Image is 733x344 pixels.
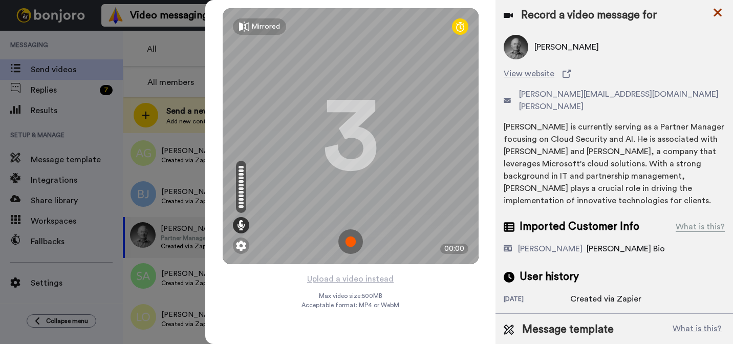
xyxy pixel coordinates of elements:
[301,301,399,309] span: Acceptable format: MP4 or WebM
[304,272,397,286] button: Upload a video instead
[504,295,570,305] div: [DATE]
[522,322,614,337] span: Message template
[518,243,583,255] div: [PERSON_NAME]
[319,292,382,300] span: Max video size: 500 MB
[520,219,639,234] span: Imported Customer Info
[504,68,554,80] span: View website
[338,229,363,254] img: ic_record_start.svg
[504,68,725,80] a: View website
[570,293,641,305] div: Created via Zapier
[440,244,468,254] div: 00:00
[236,241,246,251] img: ic_gear.svg
[670,322,725,337] button: What is this?
[587,245,665,253] span: [PERSON_NAME] Bio
[322,98,379,175] div: 3
[520,269,579,285] span: User history
[676,221,725,233] div: What is this?
[519,88,725,113] span: [PERSON_NAME][EMAIL_ADDRESS][DOMAIN_NAME][PERSON_NAME]
[504,121,725,207] div: [PERSON_NAME] is currently serving as a Partner Manager focusing on Cloud Security and AI. He is ...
